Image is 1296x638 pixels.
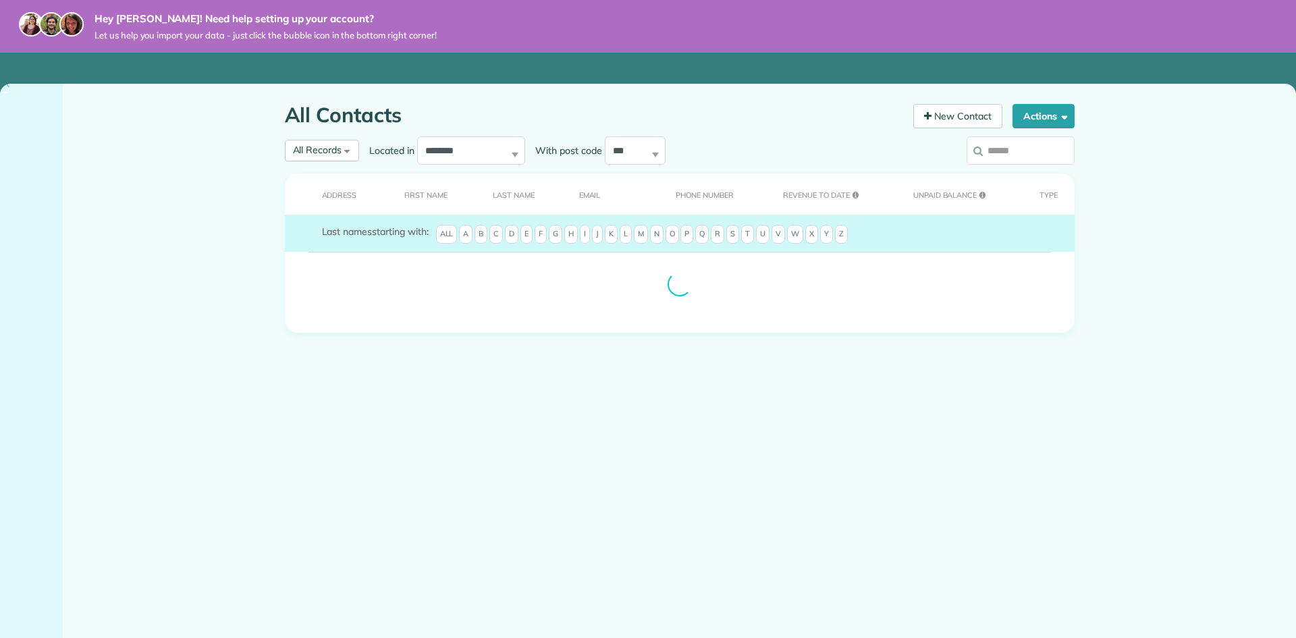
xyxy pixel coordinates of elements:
span: U [756,225,769,244]
img: maria-72a9807cf96188c08ef61303f053569d2e2a8a1cde33d635c8a3ac13582a053d.jpg [19,12,43,36]
label: starting with: [322,225,429,238]
span: V [772,225,785,244]
h1: All Contacts [285,104,904,126]
span: Let us help you import your data - just click the bubble icon in the bottom right corner! [94,30,437,41]
span: D [505,225,518,244]
span: Last names [322,225,373,238]
span: K [605,225,618,244]
button: Actions [1013,104,1075,128]
span: R [711,225,724,244]
span: All Records [293,144,342,156]
span: W [787,225,803,244]
span: N [650,225,664,244]
span: I [580,225,590,244]
img: jorge-587dff0eeaa6aab1f244e6dc62b8924c3b6ad411094392a53c71c6c4a576187d.jpg [39,12,63,36]
span: C [489,225,503,244]
span: Z [835,225,848,244]
label: Located in [359,144,417,157]
span: All [436,225,458,244]
span: Q [695,225,709,244]
a: New Contact [913,104,1002,128]
th: Email [558,174,655,215]
th: Last Name [472,174,558,215]
span: J [592,225,603,244]
span: O [666,225,679,244]
span: T [741,225,754,244]
th: Type [1019,174,1074,215]
th: Unpaid Balance [892,174,1019,215]
span: M [634,225,648,244]
span: Y [820,225,833,244]
label: With post code [525,144,605,157]
th: Address [285,174,383,215]
img: michelle-19f622bdf1676172e81f8f8fba1fb50e276960ebfe0243fe18214015130c80e4.jpg [59,12,84,36]
span: H [564,225,578,244]
strong: Hey [PERSON_NAME]! Need help setting up your account? [94,12,437,26]
span: S [726,225,739,244]
span: E [520,225,533,244]
th: Revenue to Date [762,174,892,215]
span: L [620,225,632,244]
th: First Name [383,174,472,215]
span: F [535,225,547,244]
th: Phone number [655,174,762,215]
span: A [459,225,473,244]
span: G [549,225,562,244]
span: P [680,225,693,244]
span: B [475,225,487,244]
span: X [805,225,818,244]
